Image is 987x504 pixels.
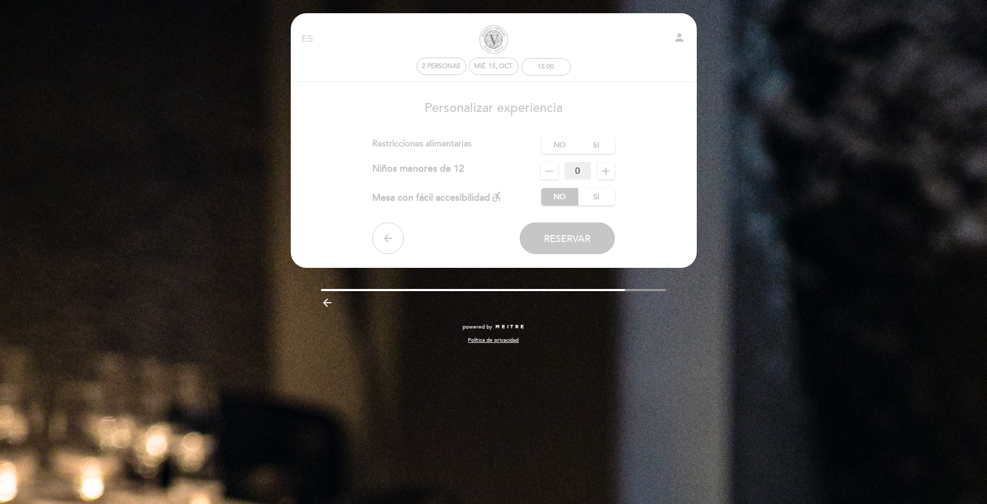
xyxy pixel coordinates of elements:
i: remove [543,165,556,178]
button: arrow_back [372,222,404,254]
label: No [541,136,578,154]
i: arrow_backward [321,296,334,309]
i: accessible_forward [490,190,503,203]
div: Restricciones alimentarias [372,136,541,154]
span: powered by [463,323,492,331]
label: No [541,188,578,206]
span: 2 personas [422,62,460,70]
div: Mesa con fácil accesibilidad [372,188,503,206]
button: Reservar [520,222,615,254]
label: Si [578,136,615,154]
label: Si [578,188,615,206]
a: powered by [463,323,525,331]
span: Personalizar experiencia [425,100,562,116]
div: 15:00 [538,63,554,71]
a: BODEGA VISTALBA [428,25,560,54]
i: add [599,165,612,178]
div: Niños menores de 12 [372,162,464,180]
img: MEITRE [495,324,525,330]
div: mié. 15, oct. [474,62,513,70]
i: person [673,31,686,44]
i: arrow_back [382,232,394,245]
span: Reservar [544,233,591,245]
button: person [673,31,686,48]
a: Política de privacidad [468,337,519,344]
